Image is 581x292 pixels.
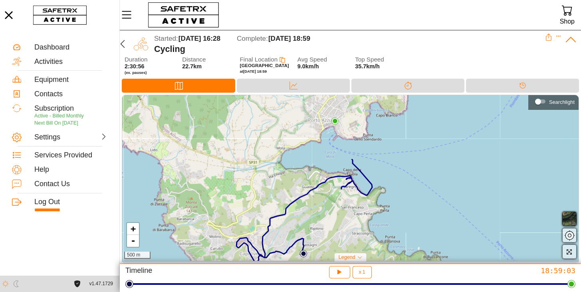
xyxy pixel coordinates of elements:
span: Started: [154,35,178,42]
div: 18:59:03 [427,266,575,275]
span: [DATE] 18:59 [268,35,310,42]
div: Timeline [466,79,579,93]
span: v1.47.1729 [89,280,113,288]
button: v1.47.1729 [85,277,118,290]
div: Equipment [34,75,107,84]
div: Shop [560,16,575,27]
div: Dashboard [34,43,107,52]
span: Complete: [237,35,268,42]
div: Searchlight [549,99,575,105]
span: 22.7km [182,63,202,70]
span: Final Location [240,56,278,63]
div: Help [34,165,107,174]
span: x 1 [359,270,365,274]
button: x 1 [353,266,372,278]
div: Services Provided [34,151,107,160]
div: 500 m [124,252,151,259]
div: Searchlight [532,95,575,107]
div: Settings [34,133,69,142]
div: Contact Us [34,180,107,189]
div: Data [237,79,350,93]
span: 35.7km/h [355,63,380,70]
img: ModeLight.svg [2,280,9,287]
div: Log Out [34,198,107,207]
img: Help.svg [12,165,22,175]
span: Distance [182,56,233,63]
div: Timeline [125,266,274,278]
span: (ex. pauses) [125,70,176,75]
img: Subscription.svg [12,103,22,113]
span: Active - Billed Monthly [34,113,84,119]
img: PathEnd.svg [331,117,339,125]
span: Duration [125,56,176,63]
span: Next Bill On [DATE] [34,120,78,126]
span: 9.0km/h [297,63,319,70]
span: Top Speed [355,56,406,63]
button: Expand [556,34,561,39]
div: Contacts [34,90,107,99]
span: [GEOGRAPHIC_DATA] [240,63,289,68]
span: [DATE] 16:28 [178,35,220,42]
span: Avg Speed [297,56,349,63]
a: License Agreement [72,280,83,287]
div: Map [122,79,235,93]
a: Zoom in [127,223,139,235]
span: at [DATE] 18:59 [240,69,267,73]
img: PathStart.svg [300,250,307,257]
img: Equipment.svg [12,75,22,84]
span: Legend [339,254,355,260]
div: Splits [351,79,464,93]
img: ModeDark.svg [13,280,20,287]
button: Menu [120,6,140,23]
img: CYCLING.svg [132,35,150,53]
img: Activities.svg [12,57,22,66]
a: Zoom out [127,235,139,247]
button: Back [116,34,129,54]
span: 2:30:56 [125,63,145,70]
img: ContactUs.svg [12,179,22,189]
div: Cycling [154,44,545,54]
div: Subscription [34,104,107,113]
div: Activities [34,58,107,66]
